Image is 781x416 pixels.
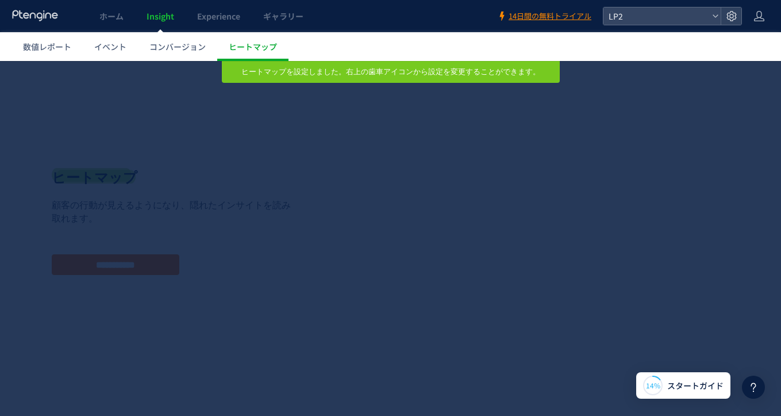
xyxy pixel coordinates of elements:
[509,11,591,22] span: 14日間の無料トライアル
[94,41,126,52] span: イベント
[667,380,724,392] span: スタートガイド
[147,10,174,22] span: Insight
[197,10,240,22] span: Experience
[646,380,660,390] span: 14%
[23,41,71,52] span: 数値レポート
[497,11,591,22] a: 14日間の無料トライアル
[229,41,277,52] span: ヒートマップ
[99,10,124,22] span: ホーム
[605,7,707,25] span: LP2
[263,10,303,22] span: ギャラリー
[149,41,206,52] span: コンバージョン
